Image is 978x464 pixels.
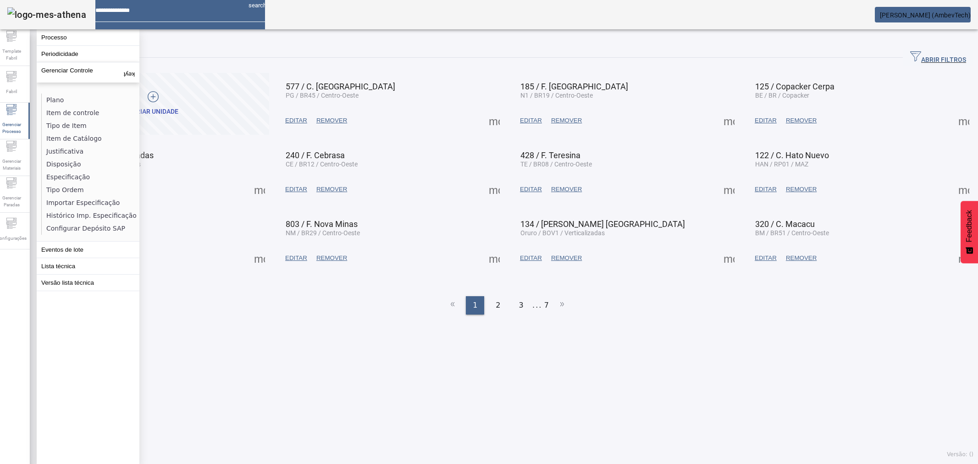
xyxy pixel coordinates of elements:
[3,85,20,98] span: Fabril
[547,112,586,129] button: REMOVER
[520,185,542,194] span: EDITAR
[486,112,503,129] button: Mais
[286,219,358,229] span: 803 / F. Nova Minas
[721,250,737,266] button: Mais
[515,112,547,129] button: EDITAR
[721,181,737,198] button: Mais
[755,254,777,263] span: EDITAR
[520,254,542,263] span: EDITAR
[786,185,817,194] span: REMOVER
[496,300,500,311] span: 2
[281,181,312,198] button: EDITAR
[750,250,781,266] button: EDITAR
[42,196,139,209] li: Importar Especificação
[755,150,829,160] span: 122 / C. Hato Nuevo
[316,254,347,263] span: REMOVER
[755,116,777,125] span: EDITAR
[285,185,307,194] span: EDITAR
[37,62,139,83] button: Gerenciar Controle
[551,116,582,125] span: REMOVER
[286,82,395,91] span: 577 / C. [GEOGRAPHIC_DATA]
[520,116,542,125] span: EDITAR
[251,181,268,198] button: Mais
[947,451,973,458] span: Versão: ()
[547,181,586,198] button: REMOVER
[519,300,524,311] span: 3
[520,92,593,99] span: N1 / BR19 / Centro-Oeste
[956,181,972,198] button: Mais
[551,185,582,194] span: REMOVER
[42,183,139,196] li: Tipo Ordem
[42,171,139,183] li: Especificação
[41,73,269,135] button: Criar unidade
[781,250,821,266] button: REMOVER
[37,46,139,62] button: Periodicidade
[965,210,973,242] span: Feedback
[903,50,973,66] button: ABRIR FILTROS
[286,150,345,160] span: 240 / F. Cebrasa
[132,107,178,116] div: Criar unidade
[42,222,139,235] li: Configurar Depósito SAP
[755,92,809,99] span: BE / BR / Copacker
[520,82,628,91] span: 185 / F. [GEOGRAPHIC_DATA]
[37,258,139,274] button: Lista técnica
[42,132,139,145] li: Item de Catálogo
[880,11,971,19] span: [PERSON_NAME] (AmbevTech)
[755,160,808,168] span: HAN / RP01 / MAZ
[956,112,972,129] button: Mais
[37,275,139,291] button: Versão lista técnica
[286,229,360,237] span: NM / BR29 / Centro-Oeste
[956,250,972,266] button: Mais
[750,112,781,129] button: EDITAR
[316,116,347,125] span: REMOVER
[281,250,312,266] button: EDITAR
[533,296,542,315] li: ...
[755,229,829,237] span: BM / BR51 / Centro-Oeste
[42,158,139,171] li: Disposição
[42,106,139,119] li: Item de controle
[285,254,307,263] span: EDITAR
[251,250,268,266] button: Mais
[486,181,503,198] button: Mais
[486,250,503,266] button: Mais
[551,254,582,263] span: REMOVER
[42,119,139,132] li: Tipo de Item
[721,112,737,129] button: Mais
[316,185,347,194] span: REMOVER
[520,219,685,229] span: 134 / [PERSON_NAME] [GEOGRAPHIC_DATA]
[961,201,978,263] button: Feedback - Mostrar pesquisa
[786,116,817,125] span: REMOVER
[520,150,580,160] span: 428 / F. Teresina
[42,209,139,222] li: Histórico Imp. Especificação
[755,185,777,194] span: EDITAR
[786,254,817,263] span: REMOVER
[312,112,352,129] button: REMOVER
[281,112,312,129] button: EDITAR
[750,181,781,198] button: EDITAR
[515,181,547,198] button: EDITAR
[755,82,834,91] span: 125 / Copacker Cerpa
[910,51,966,65] span: ABRIR FILTROS
[124,67,135,78] mat-icon: keyboard_arrow_up
[42,94,139,106] li: Plano
[547,250,586,266] button: REMOVER
[286,160,358,168] span: CE / BR12 / Centro-Oeste
[755,219,815,229] span: 320 / C. Macacu
[312,181,352,198] button: REMOVER
[520,160,592,168] span: TE / BR08 / Centro-Oeste
[544,296,549,315] li: 7
[312,250,352,266] button: REMOVER
[285,116,307,125] span: EDITAR
[37,29,139,45] button: Processo
[286,92,359,99] span: PG / BR45 / Centro-Oeste
[42,145,139,158] li: Justificativa
[520,229,605,237] span: Oruro / BOV1 / Verticalizadas
[781,112,821,129] button: REMOVER
[515,250,547,266] button: EDITAR
[37,242,139,258] button: Eventos de lote
[781,181,821,198] button: REMOVER
[7,7,86,22] img: logo-mes-athena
